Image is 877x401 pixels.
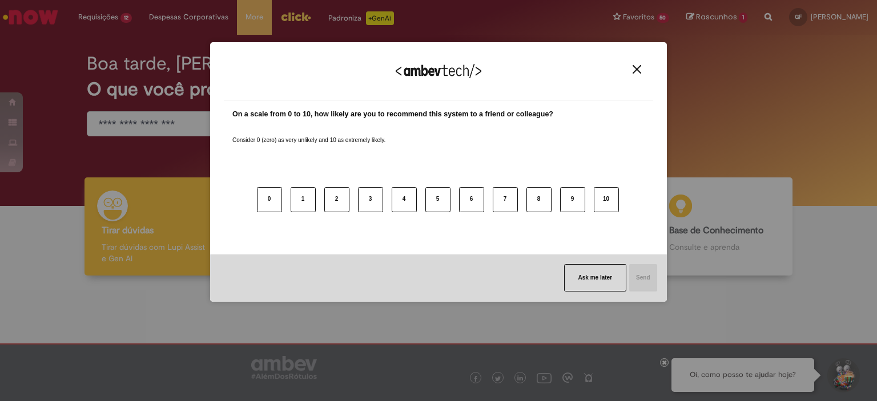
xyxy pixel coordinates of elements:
button: 7 [493,187,518,212]
button: 10 [594,187,619,212]
button: 3 [358,187,383,212]
button: Ask me later [564,264,626,291]
img: Close [633,65,641,74]
button: 8 [526,187,552,212]
button: 2 [324,187,349,212]
label: Consider 0 (zero) as very unlikely and 10 as extremely likely. [232,123,385,144]
button: 5 [425,187,450,212]
img: Logo Ambevtech [396,64,481,78]
button: 0 [257,187,282,212]
button: 9 [560,187,585,212]
label: On a scale from 0 to 10, how likely are you to recommend this system to a friend or colleague? [232,109,553,120]
button: 6 [459,187,484,212]
button: Close [629,64,645,74]
button: 4 [392,187,417,212]
button: 1 [291,187,316,212]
